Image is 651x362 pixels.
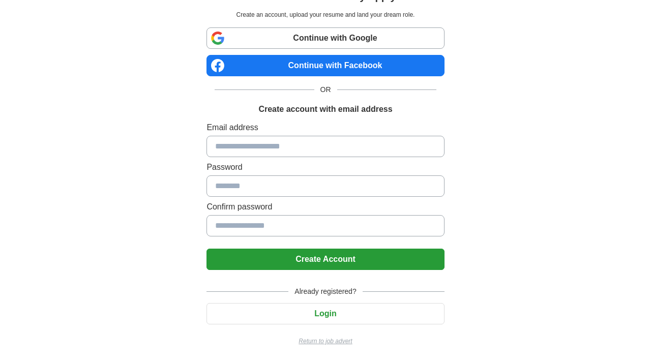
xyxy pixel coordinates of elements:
[258,103,392,115] h1: Create account with email address
[314,84,337,95] span: OR
[206,303,444,324] button: Login
[206,27,444,49] a: Continue with Google
[288,286,362,297] span: Already registered?
[209,10,442,19] p: Create an account, upload your resume and land your dream role.
[206,122,444,134] label: Email address
[206,337,444,346] a: Return to job advert
[206,161,444,173] label: Password
[206,55,444,76] a: Continue with Facebook
[206,249,444,270] button: Create Account
[206,201,444,213] label: Confirm password
[206,309,444,318] a: Login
